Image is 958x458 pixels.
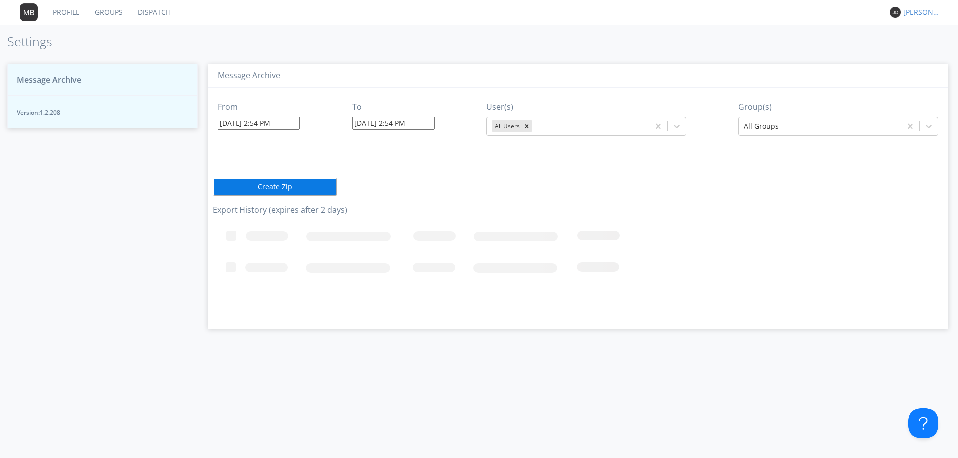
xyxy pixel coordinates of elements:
[17,108,188,117] span: Version: 1.2.208
[213,206,943,215] h3: Export History (expires after 2 days)
[738,103,938,112] h3: Group(s)
[17,74,81,86] span: Message Archive
[908,408,938,438] iframe: Toggle Customer Support
[352,103,435,112] h3: To
[492,120,521,132] div: All Users
[218,103,300,112] h3: From
[7,96,198,128] button: Version:1.2.208
[486,103,686,112] h3: User(s)
[20,3,38,21] img: 373638.png
[890,7,901,18] img: 373638.png
[903,7,941,17] div: [PERSON_NAME] *
[521,120,532,132] div: Remove All Users
[218,71,938,80] h3: Message Archive
[7,64,198,96] button: Message Archive
[213,178,337,196] button: Create Zip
